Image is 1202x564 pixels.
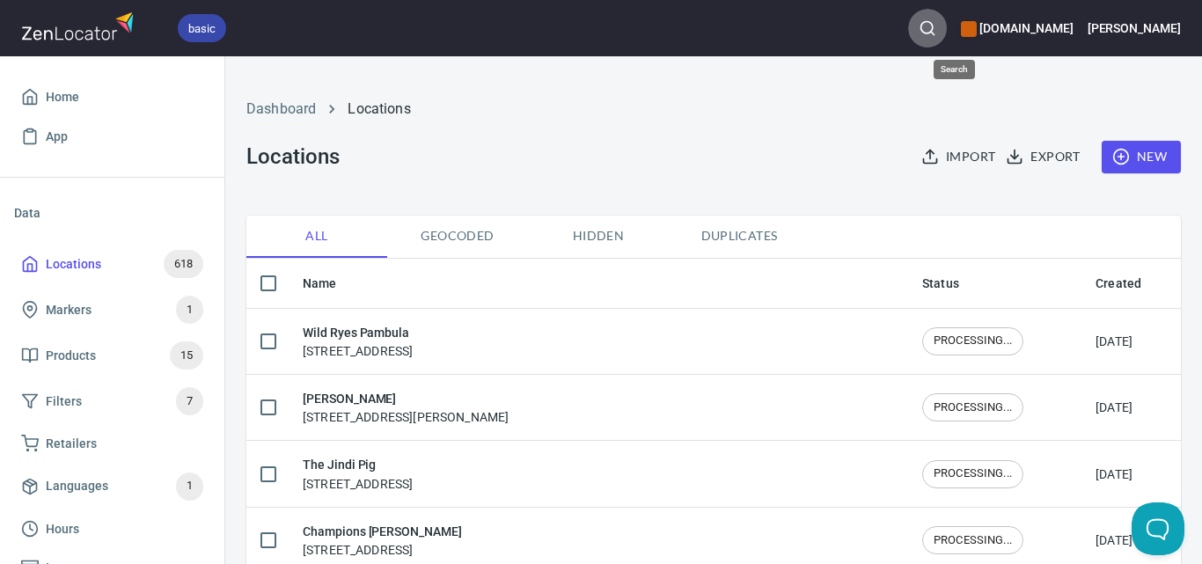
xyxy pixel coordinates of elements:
span: Locations [46,253,101,275]
span: 1 [176,476,203,496]
a: Hours [14,509,210,549]
div: [STREET_ADDRESS] [303,455,413,492]
div: [DATE] [1096,399,1132,416]
div: [DATE] [1096,333,1132,350]
button: New [1102,141,1181,173]
span: Hours [46,518,79,540]
div: [STREET_ADDRESS] [303,323,413,360]
div: [DATE] [1096,465,1132,483]
button: [PERSON_NAME] [1088,9,1181,48]
button: color-CE600E [961,21,977,37]
a: Home [14,77,210,117]
span: New [1116,146,1167,168]
span: Hidden [539,225,658,247]
a: Locations618 [14,241,210,287]
span: PROCESSING... [923,333,1022,349]
span: Import [925,146,995,168]
div: [DATE] [1096,531,1132,549]
nav: breadcrumb [246,99,1181,120]
span: Markers [46,299,92,321]
h6: [PERSON_NAME] [1088,18,1181,38]
a: Languages1 [14,464,210,509]
div: basic [178,14,226,42]
div: [STREET_ADDRESS][PERSON_NAME] [303,389,509,426]
a: Locations [348,100,410,117]
span: Retailers [46,433,97,455]
span: Export [1009,146,1080,168]
a: Products15 [14,333,210,378]
button: Import [918,141,1002,173]
img: zenlocator [21,7,139,45]
th: Status [908,259,1081,309]
span: Languages [46,475,108,497]
li: Data [14,192,210,234]
span: PROCESSING... [923,465,1022,482]
h6: The Jindi Pig [303,455,413,474]
span: Products [46,345,96,367]
span: Duplicates [679,225,799,247]
span: 7 [176,392,203,412]
a: Markers1 [14,287,210,333]
a: App [14,117,210,157]
span: PROCESSING... [923,532,1022,549]
span: 1 [176,300,203,320]
span: 15 [170,346,203,366]
span: App [46,126,68,148]
a: Retailers [14,424,210,464]
th: Created [1081,259,1181,309]
h6: [PERSON_NAME] [303,389,509,408]
span: basic [178,19,226,38]
span: PROCESSING... [923,399,1022,416]
button: Export [1002,141,1087,173]
h3: Locations [246,144,339,169]
h6: Champions [PERSON_NAME] [303,522,462,541]
div: [STREET_ADDRESS] [303,522,462,559]
span: Geocoded [398,225,517,247]
th: Name [289,259,908,309]
span: 618 [164,254,203,275]
a: Filters7 [14,378,210,424]
h6: [DOMAIN_NAME] [961,18,1073,38]
span: All [257,225,377,247]
span: Filters [46,391,82,413]
a: Dashboard [246,100,316,117]
span: Home [46,86,79,108]
h6: Wild Ryes Pambula [303,323,413,342]
iframe: Help Scout Beacon - Open [1132,502,1184,555]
